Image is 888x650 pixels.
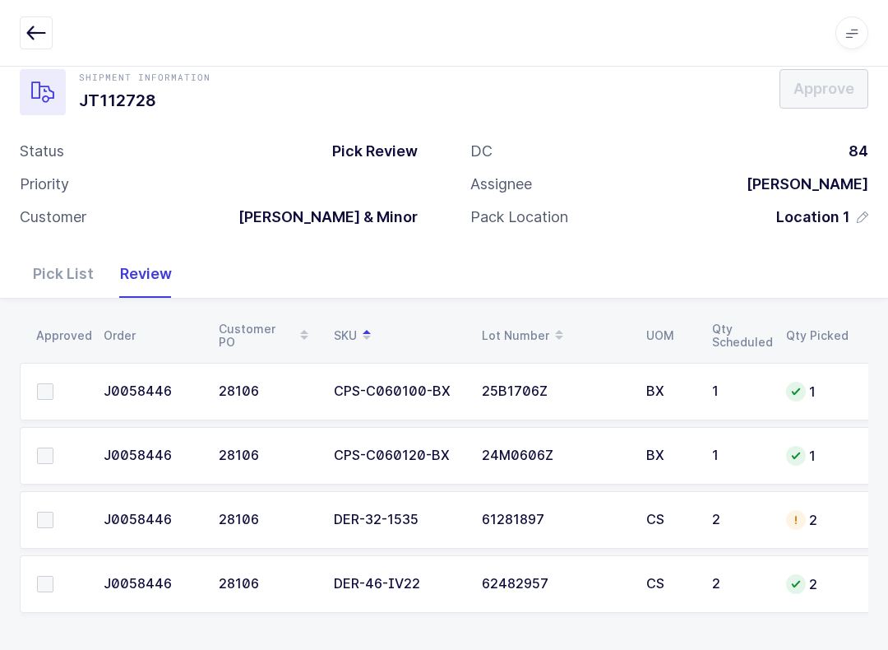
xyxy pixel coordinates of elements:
div: J0058446 [104,448,199,463]
div: 2 [786,510,849,530]
div: 2 [786,574,849,594]
div: Qty Scheduled [712,323,766,349]
div: 28106 [219,513,314,527]
div: Shipment Information [79,71,210,84]
div: Customer PO [219,322,314,350]
div: Pick Review [319,142,418,161]
div: CS [646,513,692,527]
h1: JT112728 [79,87,210,114]
div: Pick List [20,250,107,298]
div: 24M0606Z [482,448,627,463]
div: [PERSON_NAME] & Minor [225,207,418,227]
div: DER-46-IV22 [334,577,462,592]
div: 2 [712,513,766,527]
div: Approved [36,329,84,342]
div: 1 [712,448,766,463]
div: Status [20,142,64,161]
div: Review [107,250,185,298]
div: 28106 [219,384,314,399]
button: Approve [779,69,868,109]
div: 1 [786,446,849,466]
div: Qty Picked [786,329,849,342]
div: 28106 [219,448,314,463]
div: 1 [786,382,849,402]
div: Order [104,329,199,342]
div: [PERSON_NAME] [733,174,868,194]
div: Pack Location [470,207,568,227]
div: 2 [712,577,766,592]
div: SKU [334,322,462,350]
div: Customer [20,207,86,227]
div: DER-32-1535 [334,513,462,527]
div: 1 [712,384,766,399]
div: Lot Number [482,322,627,350]
button: Location 1 [776,207,868,227]
div: 61281897 [482,513,627,527]
div: BX [646,384,692,399]
div: 25B1706Z [482,384,627,399]
div: CPS-C060120-BX [334,448,462,463]
div: CS [646,577,692,592]
span: Location 1 [776,207,850,227]
div: J0058446 [104,384,199,399]
div: UOM [646,329,692,342]
div: BX [646,448,692,463]
div: Assignee [470,174,532,194]
div: Priority [20,174,69,194]
div: 62482957 [482,577,627,592]
div: 28106 [219,577,314,592]
div: J0058446 [104,513,199,527]
span: Approve [793,78,854,99]
div: CPS-C060100-BX [334,384,462,399]
span: 84 [849,142,868,160]
div: J0058446 [104,577,199,592]
div: DC [470,142,493,161]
